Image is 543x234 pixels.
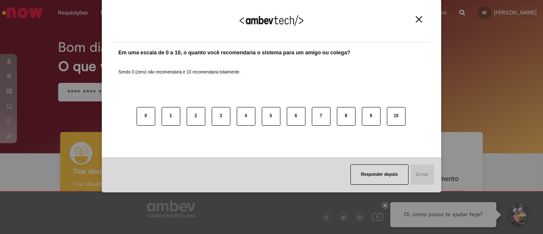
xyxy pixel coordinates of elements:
button: Close [413,16,425,23]
button: 1 [162,107,180,126]
img: Logo Ambevtech [240,15,303,26]
button: 2 [187,107,205,126]
button: 8 [337,107,355,126]
button: 7 [312,107,330,126]
button: 3 [212,107,230,126]
button: 9 [362,107,381,126]
img: Close [416,16,422,23]
label: Sendo 0 (zero) não recomendaria e 10 recomendaria totalmente. [118,59,241,75]
button: 5 [262,107,280,126]
button: 6 [287,107,305,126]
button: 10 [387,107,406,126]
button: 0 [137,107,155,126]
label: Em uma escala de 0 a 10, o quanto você recomendaria o sistema para um amigo ou colega? [118,49,350,57]
button: 4 [237,107,255,126]
button: Responder depois [350,164,409,185]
